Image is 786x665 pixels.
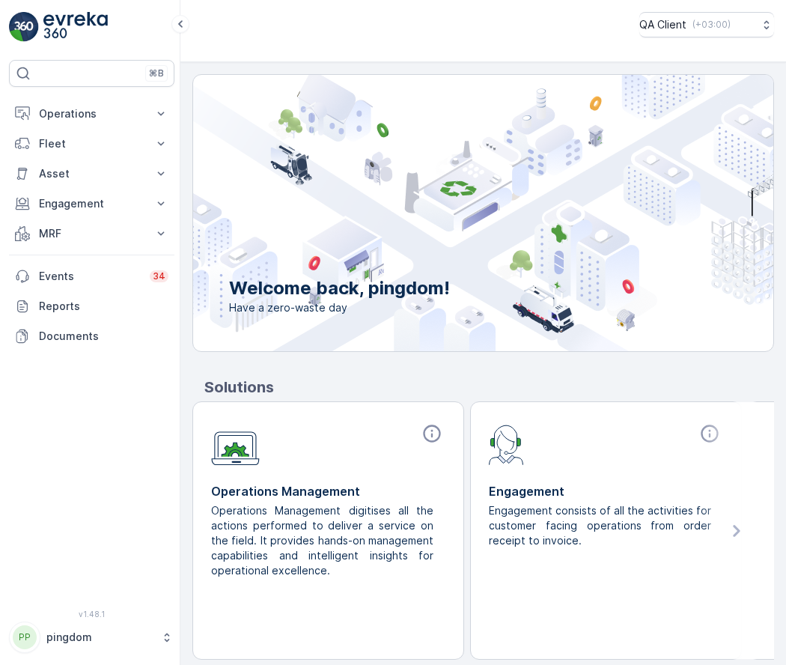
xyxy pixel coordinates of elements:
[43,12,108,42] img: logo_light-DOdMpM7g.png
[211,423,260,466] img: module-icon
[46,630,153,645] p: pingdom
[489,423,524,465] img: module-icon
[9,261,174,291] a: Events34
[39,329,168,344] p: Documents
[9,219,174,249] button: MRF
[9,189,174,219] button: Engagement
[229,300,450,315] span: Have a zero-waste day
[489,482,723,500] p: Engagement
[211,503,433,578] p: Operations Management digitises all the actions performed to deliver a service on the field. It p...
[9,99,174,129] button: Operations
[153,270,165,282] p: 34
[126,75,773,351] img: city illustration
[9,129,174,159] button: Fleet
[39,106,144,121] p: Operations
[39,166,144,181] p: Asset
[639,12,774,37] button: QA Client(+03:00)
[211,482,445,500] p: Operations Management
[39,136,144,151] p: Fleet
[9,291,174,321] a: Reports
[9,159,174,189] button: Asset
[9,622,174,653] button: PPpingdom
[39,269,141,284] p: Events
[13,625,37,649] div: PP
[9,12,39,42] img: logo
[39,196,144,211] p: Engagement
[39,299,168,314] p: Reports
[149,67,164,79] p: ⌘B
[39,226,144,241] p: MRF
[229,276,450,300] p: Welcome back, pingdom!
[489,503,711,548] p: Engagement consists of all the activities for customer facing operations from order receipt to in...
[204,376,774,398] p: Solutions
[9,610,174,619] span: v 1.48.1
[692,19,731,31] p: ( +03:00 )
[9,321,174,351] a: Documents
[639,17,686,32] p: QA Client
